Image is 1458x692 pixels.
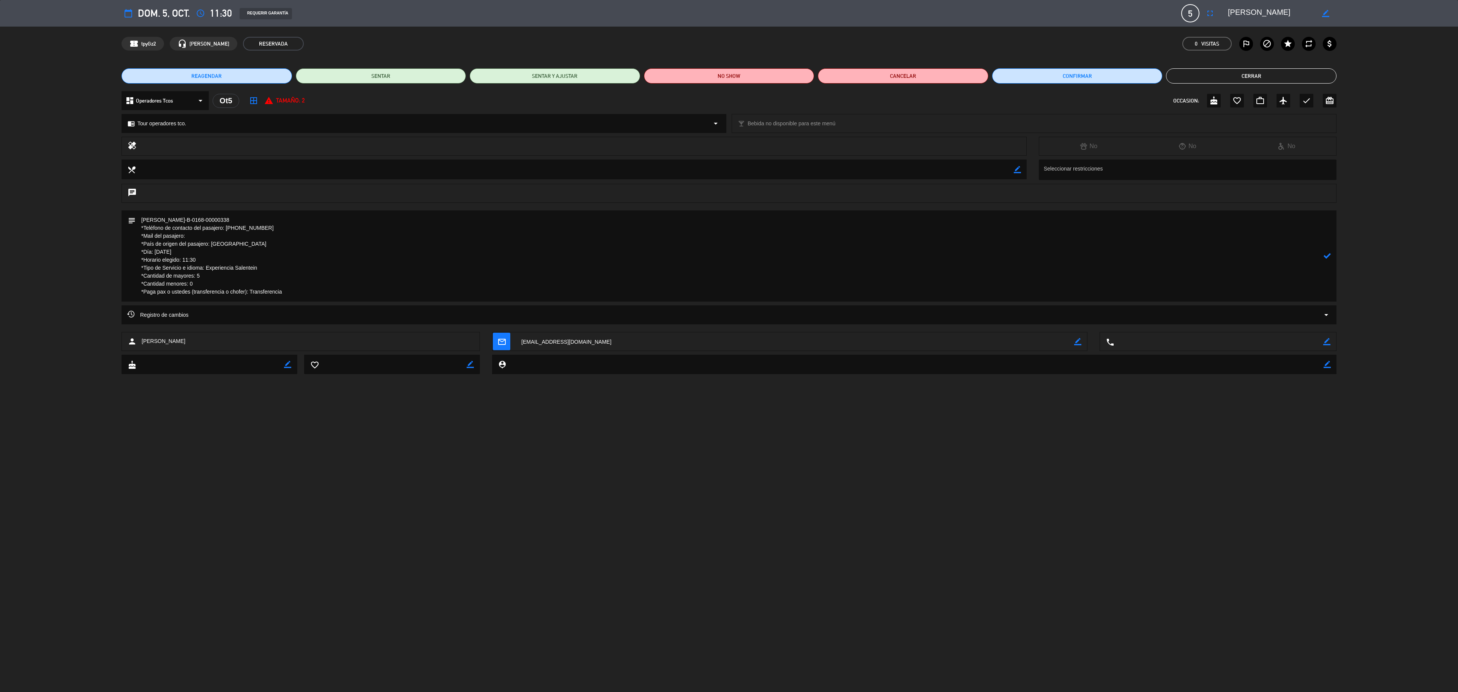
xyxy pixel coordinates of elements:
[264,96,273,105] i: report_problem
[138,5,190,22] span: dom. 5, oct.
[470,68,640,84] button: SENTAR Y AJUSTAR
[243,37,304,51] span: RESERVADA
[137,119,186,128] span: Tour operadores tco.
[1323,338,1330,345] i: border_color
[249,96,258,105] i: border_all
[467,361,474,368] i: border_color
[1166,68,1336,84] button: Cerrar
[284,361,291,368] i: border_color
[1039,141,1138,151] div: No
[264,96,305,106] div: Tamaño: 2
[136,96,173,105] span: Operadores Tcos
[644,68,814,84] button: NO SHOW
[818,68,988,84] button: Cancelar
[497,337,506,346] i: mail_outline
[128,188,137,199] i: chat
[1325,39,1334,48] i: attach_money
[191,72,222,80] span: REAGENDAR
[1304,39,1313,48] i: repeat
[1256,96,1265,105] i: work_outline
[129,39,139,48] span: confirmation_number
[1262,39,1272,48] i: block
[1203,6,1217,20] button: fullscreen
[127,216,136,224] i: subject
[128,141,137,152] i: healing
[210,5,232,22] span: 11:30
[310,360,319,369] i: favorite_border
[141,39,156,48] span: tpyGz2
[1173,96,1199,105] span: OCCASION:
[1237,141,1336,151] div: No
[240,8,292,19] div: REQUERIR GARANTÍA
[1138,141,1237,151] div: No
[128,360,136,369] i: cake
[128,120,135,127] i: chrome_reader_mode
[124,9,133,18] i: calendar_today
[1283,39,1292,48] i: star
[196,9,205,18] i: access_time
[498,360,506,368] i: person_pin
[127,310,189,319] span: Registro de cambios
[1302,96,1311,105] i: check
[1209,96,1218,105] i: cake
[1195,39,1198,48] span: 0
[296,68,466,84] button: SENTAR
[1242,39,1251,48] i: outlined_flag
[738,120,745,127] i: local_bar
[196,96,205,105] i: arrow_drop_down
[127,165,136,174] i: local_dining
[121,6,135,20] button: calendar_today
[1106,338,1114,346] i: local_phone
[121,68,292,84] button: REAGENDAR
[1201,39,1219,48] em: Visitas
[213,94,239,108] div: Ot5
[1324,361,1331,368] i: border_color
[992,68,1163,84] button: Confirmar
[178,39,187,48] i: headset_mic
[1322,10,1329,17] i: border_color
[1014,166,1021,173] i: border_color
[1322,310,1331,319] i: arrow_drop_down
[1232,96,1242,105] i: favorite_border
[189,39,229,48] span: [PERSON_NAME]
[125,96,134,105] i: dashboard
[748,119,835,128] span: Bebida no disponible para este menú
[194,6,207,20] button: access_time
[1206,9,1215,18] i: fullscreen
[128,337,137,346] i: person
[1325,96,1334,105] i: card_giftcard
[1181,4,1199,22] span: 5
[1074,338,1081,345] i: border_color
[142,337,185,346] span: [PERSON_NAME]
[711,119,720,128] i: arrow_drop_down
[1279,96,1288,105] i: airplanemode_active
